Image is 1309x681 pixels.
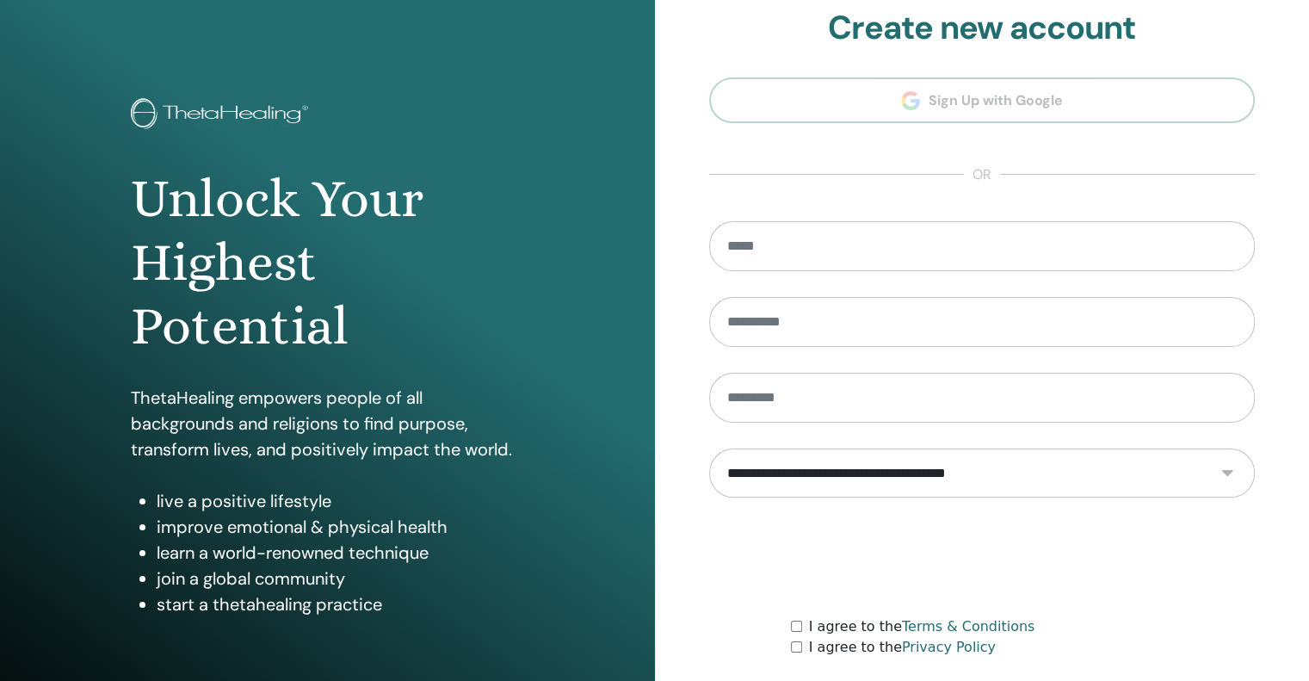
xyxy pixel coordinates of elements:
[809,637,996,658] label: I agree to the
[964,164,1000,185] span: or
[851,523,1113,591] iframe: reCAPTCHA
[131,385,524,462] p: ThetaHealing empowers people of all backgrounds and religions to find purpose, transform lives, a...
[157,591,524,617] li: start a thetahealing practice
[157,488,524,514] li: live a positive lifestyle
[809,616,1035,637] label: I agree to the
[157,540,524,566] li: learn a world-renowned technique
[902,639,996,655] a: Privacy Policy
[709,9,1256,48] h2: Create new account
[157,566,524,591] li: join a global community
[902,618,1034,635] a: Terms & Conditions
[131,167,524,359] h1: Unlock Your Highest Potential
[157,514,524,540] li: improve emotional & physical health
